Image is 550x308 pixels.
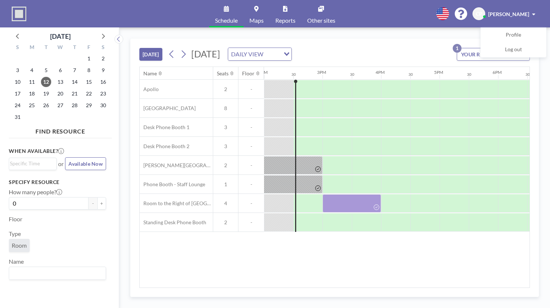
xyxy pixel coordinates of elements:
[238,181,264,188] span: -
[140,162,213,169] span: [PERSON_NAME][GEOGRAPHIC_DATA]
[481,42,546,57] a: Log out
[408,72,413,77] div: 30
[275,18,295,23] span: Reports
[350,72,354,77] div: 30
[11,43,25,53] div: S
[238,105,264,112] span: -
[307,18,335,23] span: Other sites
[84,77,94,87] span: Friday, August 15, 2025
[140,86,159,93] span: Apollo
[217,70,229,77] div: Seats
[140,143,189,150] span: Desk Phone Booth 2
[41,100,51,110] span: Tuesday, August 26, 2025
[27,65,37,75] span: Monday, August 4, 2025
[481,28,546,42] a: Profile
[12,112,23,122] span: Sunday, August 31, 2025
[41,77,51,87] span: Tuesday, August 12, 2025
[9,267,106,279] div: Search for option
[10,159,52,168] input: Search for option
[69,65,80,75] span: Thursday, August 7, 2025
[10,268,102,278] input: Search for option
[98,77,108,87] span: Saturday, August 16, 2025
[9,258,24,265] label: Name
[96,43,110,53] div: S
[12,65,23,75] span: Sunday, August 3, 2025
[69,77,80,87] span: Thursday, August 14, 2025
[506,31,521,39] span: Profile
[317,70,326,75] div: 3PM
[9,188,62,196] label: How many people?
[41,65,51,75] span: Tuesday, August 5, 2025
[249,18,264,23] span: Maps
[55,65,65,75] span: Wednesday, August 6, 2025
[9,179,106,185] h3: Specify resource
[67,43,82,53] div: T
[84,100,94,110] span: Friday, August 29, 2025
[82,43,96,53] div: F
[12,100,23,110] span: Sunday, August 24, 2025
[143,70,157,77] div: Name
[68,161,103,167] span: Available Now
[213,200,238,207] span: 4
[238,124,264,131] span: -
[453,44,462,53] p: 1
[140,200,213,207] span: Room to the Right of [GEOGRAPHIC_DATA]
[84,65,94,75] span: Friday, August 8, 2025
[457,48,530,61] button: YOUR RESERVATIONS1
[376,70,385,75] div: 4PM
[84,53,94,64] span: Friday, August 1, 2025
[12,242,27,249] span: Room
[12,77,23,87] span: Sunday, August 10, 2025
[69,100,80,110] span: Thursday, August 28, 2025
[238,200,264,207] span: -
[98,53,108,64] span: Saturday, August 2, 2025
[9,158,56,169] div: Search for option
[98,100,108,110] span: Saturday, August 30, 2025
[238,219,264,226] span: -
[488,11,529,17] span: [PERSON_NAME]
[238,162,264,169] span: -
[242,70,255,77] div: Floor
[265,49,279,59] input: Search for option
[213,124,238,131] span: 3
[476,11,482,17] span: CP
[213,181,238,188] span: 1
[9,230,21,237] label: Type
[55,89,65,99] span: Wednesday, August 20, 2025
[25,43,39,53] div: M
[215,18,238,23] span: Schedule
[88,197,97,210] button: -
[27,77,37,87] span: Monday, August 11, 2025
[139,48,162,61] button: [DATE]
[98,89,108,99] span: Saturday, August 23, 2025
[58,160,64,168] span: or
[213,86,238,93] span: 2
[228,48,291,60] div: Search for option
[238,143,264,150] span: -
[493,70,502,75] div: 6PM
[12,7,26,21] img: organization-logo
[191,48,220,59] span: [DATE]
[505,46,522,53] span: Log out
[140,105,196,112] span: [GEOGRAPHIC_DATA]
[213,162,238,169] span: 2
[55,77,65,87] span: Wednesday, August 13, 2025
[55,100,65,110] span: Wednesday, August 27, 2025
[230,49,265,59] span: DAILY VIEW
[434,70,443,75] div: 5PM
[213,143,238,150] span: 3
[291,72,296,77] div: 30
[12,89,23,99] span: Sunday, August 17, 2025
[9,125,112,135] h4: FIND RESOURCE
[50,31,71,41] div: [DATE]
[27,89,37,99] span: Monday, August 18, 2025
[213,219,238,226] span: 2
[238,86,264,93] span: -
[140,181,205,188] span: Phone Booth - Staff Lounge
[69,89,80,99] span: Thursday, August 21, 2025
[213,105,238,112] span: 8
[39,43,53,53] div: T
[9,215,22,223] label: Floor
[467,72,471,77] div: 30
[53,43,68,53] div: W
